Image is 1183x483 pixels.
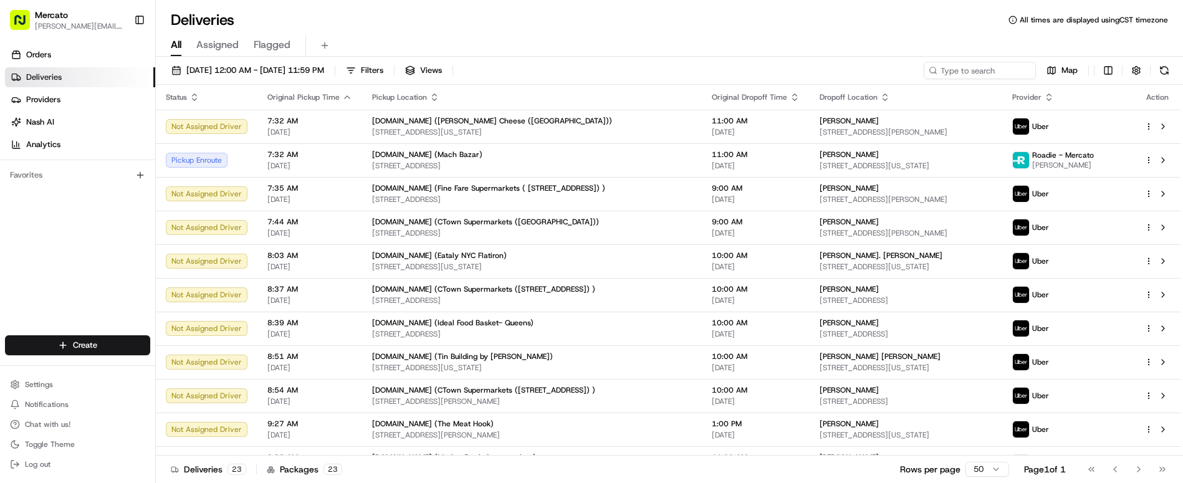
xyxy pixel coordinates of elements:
img: uber-new-logo.jpeg [1013,287,1029,303]
span: [DOMAIN_NAME] (Fine Fare Supermarkets ( [STREET_ADDRESS]) ) [372,183,605,193]
div: Deliveries [171,463,246,476]
span: [DATE] [712,127,800,137]
img: uber-new-logo.jpeg [1013,118,1029,135]
span: Uber [1032,189,1049,199]
a: Analytics [5,135,155,155]
span: [DATE] [267,127,352,137]
span: [PERSON_NAME] [820,318,879,328]
span: Orders [26,49,51,60]
a: Deliveries [5,67,155,87]
button: Log out [5,456,150,473]
span: [PERSON_NAME] [820,116,879,126]
a: Orders [5,45,155,65]
span: Views [420,65,442,76]
span: [STREET_ADDRESS] [820,329,992,339]
span: Uber [1032,256,1049,266]
span: [PERSON_NAME] [PERSON_NAME] [820,351,941,361]
span: [STREET_ADDRESS][US_STATE] [372,262,692,272]
span: [STREET_ADDRESS][US_STATE] [820,363,992,373]
span: [DATE] [267,161,352,171]
span: [STREET_ADDRESS][PERSON_NAME] [820,194,992,204]
span: Uber [1032,222,1049,232]
span: [PERSON_NAME] [1032,160,1094,170]
button: Mercato[PERSON_NAME][EMAIL_ADDRESS][PERSON_NAME][DOMAIN_NAME] [5,5,129,35]
span: [DATE] [267,396,352,406]
span: [DATE] [267,262,352,272]
span: 9:00 AM [712,217,800,227]
img: uber-new-logo.jpeg [1013,219,1029,236]
span: [DATE] [267,430,352,440]
span: [PERSON_NAME][EMAIL_ADDRESS][PERSON_NAME][DOMAIN_NAME] [35,21,124,31]
span: 11:00 AM [712,116,800,126]
span: Settings [25,380,53,390]
span: 9:38 AM [267,452,352,462]
span: All times are displayed using CST timezone [1020,15,1168,25]
span: Assigned [196,37,239,52]
span: 11:00 AM [712,452,800,462]
span: [DATE] [712,161,800,171]
span: Uber [1032,122,1049,132]
span: [STREET_ADDRESS][US_STATE] [372,127,692,137]
span: [DATE] [712,194,800,204]
img: uber-new-logo.jpeg [1013,388,1029,404]
span: [STREET_ADDRESS] [372,194,692,204]
div: Action [1144,92,1171,102]
span: 7:44 AM [267,217,352,227]
span: [DATE] [712,262,800,272]
span: [PERSON_NAME] [820,150,879,160]
span: 10:00 AM [712,385,800,395]
span: 11:00 AM [712,150,800,160]
div: Page 1 of 1 [1024,463,1066,476]
span: Status [166,92,187,102]
span: Notifications [25,399,69,409]
span: Uber [1032,391,1049,401]
span: [DATE] [267,194,352,204]
span: [DATE] [712,396,800,406]
span: Provider [1012,92,1042,102]
span: [PERSON_NAME] [820,284,879,294]
span: [PERSON_NAME] [820,385,879,395]
span: [PERSON_NAME] [820,217,879,227]
span: [STREET_ADDRESS][PERSON_NAME] [820,228,992,238]
span: [STREET_ADDRESS][US_STATE] [820,161,992,171]
button: Refresh [1156,62,1173,79]
img: roadie-logo-v2.jpg [1013,152,1029,168]
span: 8:51 AM [267,351,352,361]
span: [DOMAIN_NAME] (Ideal Food Basket- Queens) [372,318,534,328]
span: Map [1061,65,1078,76]
button: Settings [5,376,150,393]
span: [PERSON_NAME] [820,419,879,429]
span: [DATE] [267,295,352,305]
span: [DOMAIN_NAME] (The Meat Hook) [372,419,494,429]
span: Providers [26,94,60,105]
span: [DOMAIN_NAME] (Market Fresh Supermarket ) [372,452,536,462]
span: Uber [1032,323,1049,333]
span: Filters [361,65,383,76]
p: Rows per page [900,463,960,476]
span: [DATE] [712,430,800,440]
button: Notifications [5,396,150,413]
span: 8:54 AM [267,385,352,395]
img: uber-new-logo.jpeg [1013,186,1029,202]
span: [DOMAIN_NAME] ([PERSON_NAME] Cheese ([GEOGRAPHIC_DATA])) [372,116,612,126]
span: [DOMAIN_NAME] (CTown Supermarkets ([GEOGRAPHIC_DATA])) [372,217,599,227]
div: 23 [323,464,342,475]
span: Uber [1032,357,1049,367]
span: Uber [1032,424,1049,434]
span: All [171,37,181,52]
h1: Deliveries [171,10,234,30]
span: [STREET_ADDRESS] [372,329,692,339]
div: Favorites [5,165,150,185]
span: [STREET_ADDRESS][US_STATE] [372,363,692,373]
span: [DATE] [267,363,352,373]
span: [STREET_ADDRESS] [372,295,692,305]
span: [STREET_ADDRESS] [372,161,692,171]
span: Pickup Location [372,92,427,102]
span: [DOMAIN_NAME] (CTown Supermarkets ([STREET_ADDRESS]) ) [372,284,595,294]
span: Toggle Theme [25,439,75,449]
span: Deliveries [26,72,62,83]
span: [DATE] [712,329,800,339]
button: Mercato [35,9,68,21]
span: [DATE] [712,295,800,305]
span: [DOMAIN_NAME] (Tin Building by [PERSON_NAME]) [372,351,553,361]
